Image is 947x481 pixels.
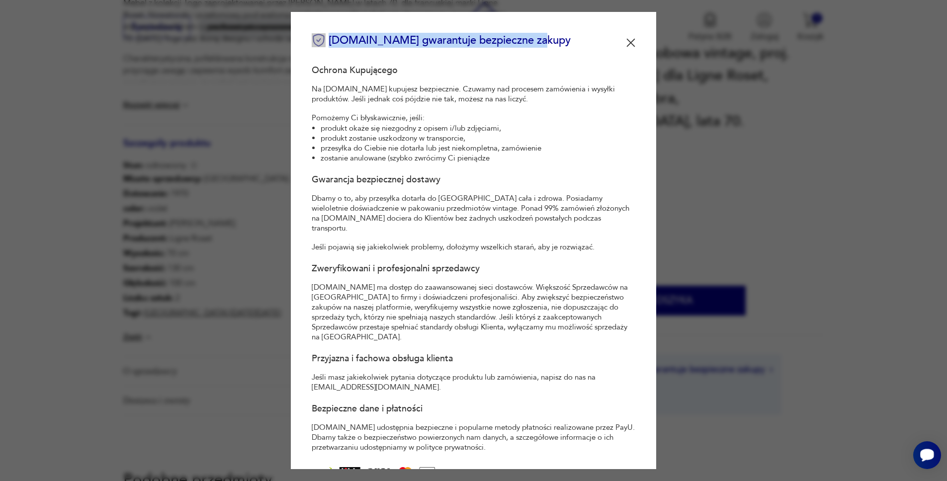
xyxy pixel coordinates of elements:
[312,262,635,275] h4: Zweryfikowani i profesjonalni sprzedawcy
[312,84,635,104] p: Na [DOMAIN_NAME] kupujesz bezpiecznie. Czuwamy nad procesem zamówienia i wysyłki produktów. Jeśli...
[321,143,635,153] li: przesyłka do Ciebie nie dotarła lub jest niekompletna, zamówienie
[312,242,635,252] p: Jeśli pojawią się jakiekolwiek problemy, dołożymy wszelkich starań, aby je rozwiązać.
[312,64,635,77] h4: Ochrona Kupującego
[312,372,635,392] p: Jeśli masz jakiekolwiek pytania dotyczące produktu lub zamówienia, napisz do nas na [EMAIL_ADDRES...
[312,352,635,365] h4: Przyjazna i fachowa obsługa klienta
[312,113,635,123] p: Pomożemy Ci błyskawicznie, jeśli:
[312,33,571,48] div: [DOMAIN_NAME] gwarantuje bezpieczne zakupy
[312,173,635,186] h4: Gwarancja bezpiecznej dostawy
[312,402,635,415] h4: Bezpieczne dane i płatności
[312,282,635,342] p: [DOMAIN_NAME] ma dostęp do zaawansowanej sieci dostawców. Większość Sprzedawców na [GEOGRAPHIC_DA...
[321,123,635,133] li: produkt okaże się niezgodny z opisem i/lub zdjęciami,
[321,133,635,143] li: produkt zostanie uszkodzony w transporcie,
[312,193,635,233] p: Dbamy o to, aby przesyłka dotarła do [GEOGRAPHIC_DATA] cała i zdrowa. Posiadamy wieloletnie doświ...
[312,467,435,477] img: Loga płatności test
[312,422,635,452] p: [DOMAIN_NAME] udostępnia bezpieczne i popularne metody płatności realizowane przez PayU. Dbamy ta...
[913,441,941,469] iframe: Smartsupp widget button
[312,33,326,47] img: Ikona certyfikatu
[626,38,635,47] img: Ikona zamknięcia
[321,153,635,163] li: zostanie anulowane (szybko zwrócimy Ci pieniądze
